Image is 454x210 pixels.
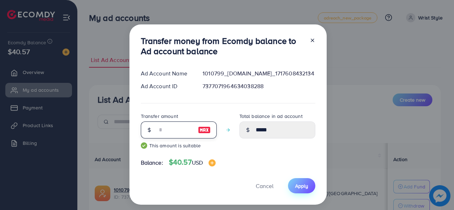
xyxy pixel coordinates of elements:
[247,178,282,193] button: Cancel
[209,159,216,166] img: image
[239,113,303,120] label: Total balance in ad account
[288,178,315,193] button: Apply
[197,82,321,90] div: 7377071964634038288
[256,182,273,190] span: Cancel
[135,69,197,78] div: Ad Account Name
[141,159,163,167] span: Balance:
[135,82,197,90] div: Ad Account ID
[192,159,203,166] span: USD
[197,69,321,78] div: 1010799_[DOMAIN_NAME]_1717608432134
[295,182,308,189] span: Apply
[141,36,304,56] h3: Transfer money from Ecomdy balance to Ad account balance
[141,142,147,149] img: guide
[169,158,216,167] h4: $40.57
[141,113,178,120] label: Transfer amount
[198,126,211,134] img: image
[141,142,217,149] small: This amount is suitable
